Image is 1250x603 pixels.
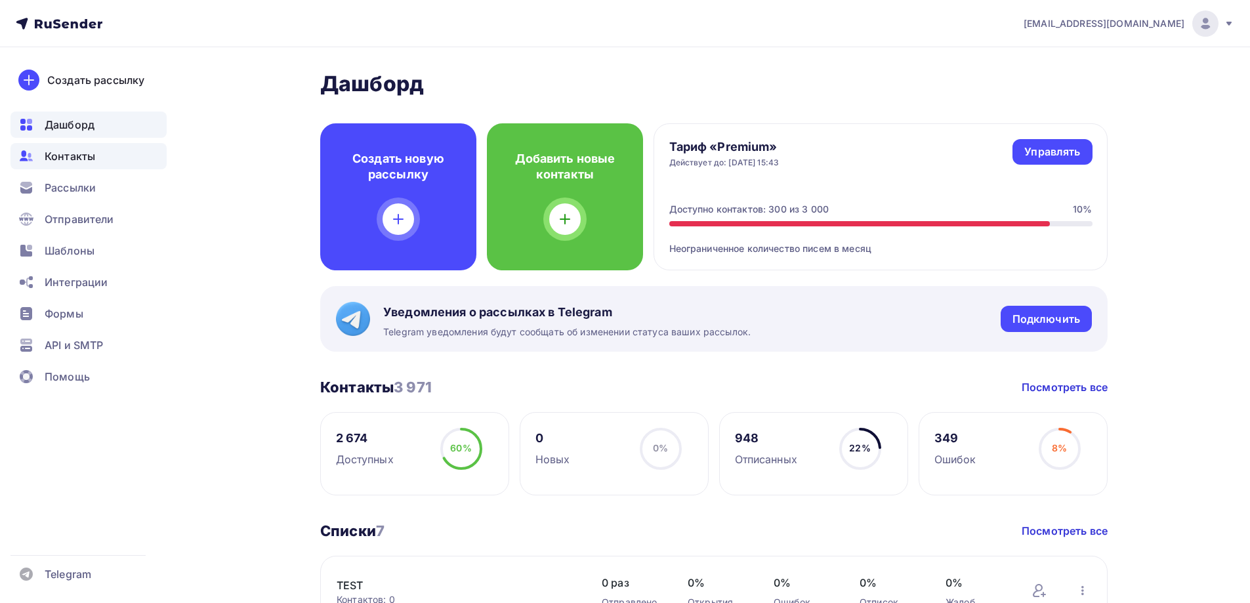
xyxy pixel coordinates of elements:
[336,451,394,467] div: Доступных
[45,117,94,133] span: Дашборд
[934,430,976,446] div: 349
[1024,17,1184,30] span: [EMAIL_ADDRESS][DOMAIN_NAME]
[394,379,432,396] span: 3 971
[45,274,108,290] span: Интеграции
[10,301,167,327] a: Формы
[10,238,167,264] a: Шаблоны
[450,442,471,453] span: 60%
[774,575,833,591] span: 0%
[341,151,455,182] h4: Создать новую рассылку
[47,72,144,88] div: Создать рассылку
[735,430,797,446] div: 948
[10,112,167,138] a: Дашборд
[45,306,83,322] span: Формы
[669,139,780,155] h4: Тариф «Premium»
[1012,312,1080,327] div: Подключить
[337,577,560,593] a: TEST
[860,575,919,591] span: 0%
[849,442,870,453] span: 22%
[10,206,167,232] a: Отправители
[669,157,780,168] div: Действует до: [DATE] 15:43
[320,71,1108,97] h2: Дашборд
[376,522,385,539] span: 7
[1052,442,1067,453] span: 8%
[669,203,829,216] div: Доступно контактов: 300 из 3 000
[735,451,797,467] div: Отписанных
[946,575,1005,591] span: 0%
[45,369,90,385] span: Помощь
[1024,10,1234,37] a: [EMAIL_ADDRESS][DOMAIN_NAME]
[383,325,751,339] span: Telegram уведомления будут сообщать об изменении статуса ваших рассылок.
[320,522,385,540] h3: Списки
[653,442,668,453] span: 0%
[45,180,96,196] span: Рассылки
[1022,523,1108,539] a: Посмотреть все
[383,304,751,320] span: Уведомления о рассылках в Telegram
[10,143,167,169] a: Контакты
[45,148,95,164] span: Контакты
[45,566,91,582] span: Telegram
[602,575,661,591] span: 0 раз
[535,430,570,446] div: 0
[45,337,103,353] span: API и SMTP
[320,378,432,396] h3: Контакты
[45,243,94,259] span: Шаблоны
[688,575,747,591] span: 0%
[1073,203,1092,216] div: 10%
[336,430,394,446] div: 2 674
[10,175,167,201] a: Рассылки
[535,451,570,467] div: Новых
[1022,379,1108,395] a: Посмотреть все
[508,151,622,182] h4: Добавить новые контакты
[669,226,1093,255] div: Неограниченное количество писем в месяц
[934,451,976,467] div: Ошибок
[1024,144,1080,159] div: Управлять
[45,211,114,227] span: Отправители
